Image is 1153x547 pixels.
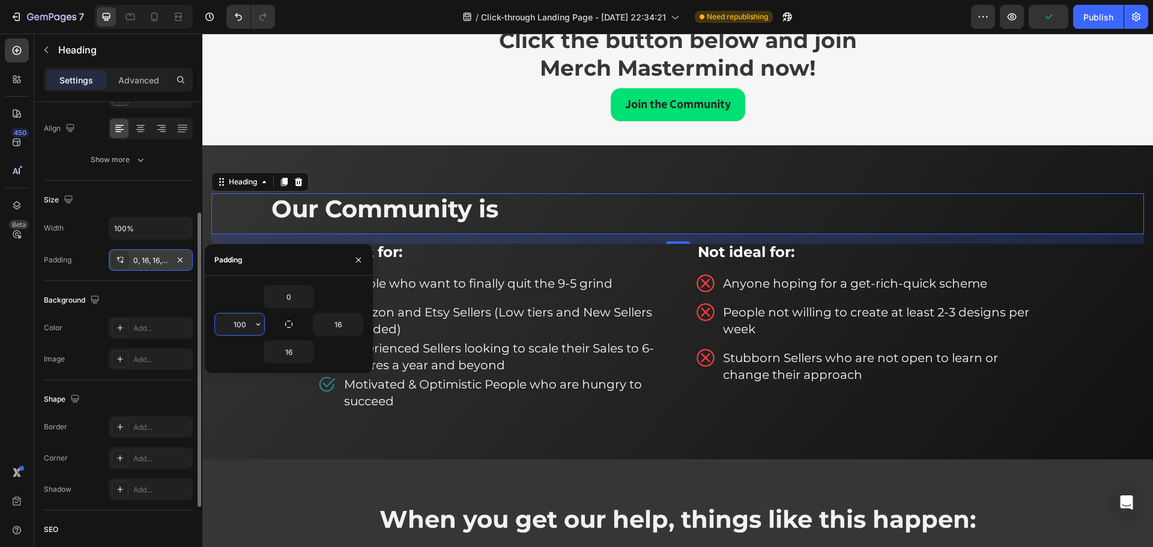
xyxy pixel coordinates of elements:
[264,286,313,307] input: Auto
[44,422,67,432] div: Border
[133,323,190,334] div: Add...
[69,160,296,190] span: Our Community is
[494,315,512,333] img: gempages_497833203315246216-0f6c5a21-4602-47a5-b04b-f1a62d3273d2.png
[142,343,440,375] span: Motivated & Optimistic People who are hungry to succeed
[9,160,942,201] h2: Rich Text Editor. Editing area: main
[1112,488,1141,517] div: Open Intercom Messenger
[59,74,93,86] p: Settings
[117,210,200,227] strong: Perfect for:
[214,255,243,265] div: Padding
[133,255,168,266] div: 0, 16, 16, 16
[44,255,71,265] div: Padding
[423,62,528,78] strong: Join the Community
[202,34,1153,547] iframe: Design area
[495,210,592,227] strong: Not ideal for:
[264,341,313,363] input: Auto
[142,307,452,339] span: Experienced Sellers looking to scale their Sales to 6-Figures a year and beyond
[44,223,64,234] div: Width
[215,313,264,335] input: Auto
[24,143,57,154] div: Heading
[1073,5,1124,29] button: Publish
[44,149,193,171] button: Show more
[521,317,796,348] span: Stubborn Sellers who are not open to learn or change their approach
[521,271,827,303] span: People not willing to create at least 2-3 designs per week
[11,128,29,138] div: 450
[408,55,543,88] a: Join the Community
[133,422,190,433] div: Add...
[118,74,159,86] p: Advanced
[313,313,363,335] input: Auto
[44,354,65,364] div: Image
[177,471,773,500] span: When you get our help, things like this happen:
[9,220,29,229] div: Beta
[133,485,190,495] div: Add...
[69,160,932,191] p: ⁠⁠⁠⁠⁠⁠⁠
[44,121,77,137] div: Align
[481,11,666,23] span: Click-through Landing Page - [DATE] 22:34:21
[44,453,68,464] div: Corner
[44,322,62,333] div: Color
[91,154,147,166] div: Show more
[5,5,89,29] button: 7
[44,292,102,309] div: Background
[142,243,410,257] span: People who want to finally quit the 9-5 grind
[1083,11,1113,23] div: Publish
[707,11,768,22] span: Need republishing
[494,270,512,288] img: gempages_497833203315246216-0f6c5a21-4602-47a5-b04b-f1a62d3273d2.png
[79,10,84,24] p: 7
[44,524,58,535] div: SEO
[476,11,479,23] span: /
[226,5,275,29] div: Undo/Redo
[142,271,450,303] span: Amazon and Etsy Sellers (Low tiers and New Sellers included)
[44,391,82,408] div: Shape
[133,354,190,365] div: Add...
[58,43,188,57] p: Heading
[44,192,76,208] div: Size
[109,217,192,239] input: Auto
[133,453,190,464] div: Add...
[521,243,785,257] span: Anyone hoping for a get-rich-quick scheme
[494,241,512,259] img: gempages_497833203315246216-0f6c5a21-4602-47a5-b04b-f1a62d3273d2.png
[44,484,71,495] div: Shadow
